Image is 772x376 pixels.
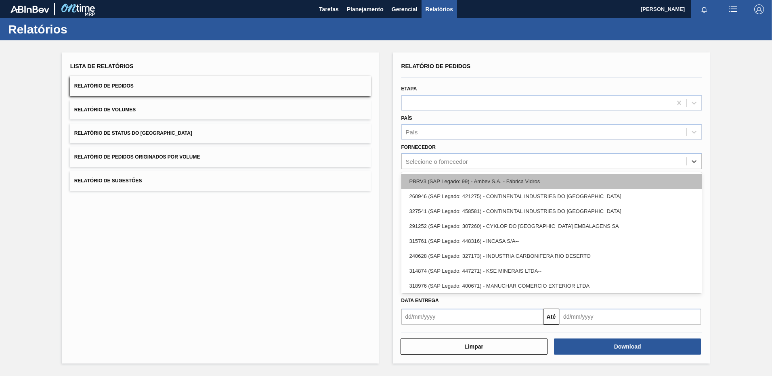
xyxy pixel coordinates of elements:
span: Relatório de Pedidos Originados por Volume [74,154,200,160]
span: Relatórios [426,4,453,14]
button: Relatório de Status do [GEOGRAPHIC_DATA] [70,123,371,143]
button: Até [543,309,559,325]
div: 240628 (SAP Legado: 327173) - INDUSTRIA CARBONIFERA RIO DESERTO [401,249,702,263]
div: 291252 (SAP Legado: 307260) - CYKLOP DO [GEOGRAPHIC_DATA] EMBALAGENS SA [401,219,702,234]
button: Relatório de Pedidos [70,76,371,96]
button: Relatório de Sugestões [70,171,371,191]
img: TNhmsLtSVTkK8tSr43FrP2fwEKptu5GPRR3wAAAABJRU5ErkJggg== [10,6,49,13]
div: 327541 (SAP Legado: 458581) - CONTINENTAL INDUSTRIES DO [GEOGRAPHIC_DATA] [401,204,702,219]
div: 318976 (SAP Legado: 400671) - MANUCHAR COMERCIO EXTERIOR LTDA [401,278,702,293]
div: País [406,129,418,136]
button: Notificações [691,4,717,15]
label: Etapa [401,86,417,92]
button: Download [554,338,701,355]
span: Relatório de Pedidos [74,83,134,89]
div: 260946 (SAP Legado: 421275) - CONTINENTAL INDUSTRIES DO [GEOGRAPHIC_DATA] [401,189,702,204]
span: Planejamento [347,4,384,14]
h1: Relatórios [8,25,151,34]
label: País [401,115,412,121]
span: Relatório de Sugestões [74,178,142,184]
div: 315761 (SAP Legado: 448316) - INCASA S/A-- [401,234,702,249]
span: Gerencial [392,4,417,14]
button: Limpar [401,338,548,355]
span: Relatório de Status do [GEOGRAPHIC_DATA] [74,130,192,136]
div: Selecione o fornecedor [406,158,468,165]
input: dd/mm/yyyy [401,309,543,325]
span: Lista de Relatórios [70,63,134,69]
label: Fornecedor [401,144,436,150]
span: Relatório de Pedidos [401,63,471,69]
button: Relatório de Pedidos Originados por Volume [70,147,371,167]
div: PBRV3 (SAP Legado: 99) - Ambev S.A. - Fábrica Vidros [401,174,702,189]
span: Tarefas [319,4,339,14]
button: Relatório de Volumes [70,100,371,120]
div: 314874 (SAP Legado: 447271) - KSE MINERAIS LTDA-- [401,263,702,278]
span: Data entrega [401,298,439,303]
input: dd/mm/yyyy [559,309,701,325]
img: Logout [754,4,764,14]
span: Relatório de Volumes [74,107,136,113]
img: userActions [728,4,738,14]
